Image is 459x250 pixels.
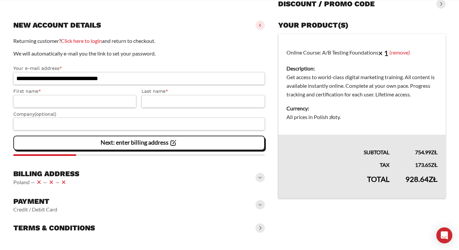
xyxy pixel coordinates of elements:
p: Returning customer? and return to checkout. [13,37,265,45]
div: Open Intercom Messenger [436,227,452,243]
h3: Billing address [13,169,79,179]
label: Company [13,110,265,118]
dt: Currency: [286,104,438,113]
p: We will automatically e-mail you the link to set your password. [13,49,265,58]
th: Total [278,169,397,198]
bdi: 754.99 [415,149,438,155]
bdi: 928.64 [405,175,438,184]
h3: Terms & conditions [13,223,95,233]
bdi: 173.65 [415,162,438,168]
vaadin-horizontal-layout: Credit / Debit Card [13,206,57,213]
th: Subtotal [278,135,397,157]
label: First name [13,87,136,95]
span: zł [429,175,438,184]
span: zł [431,149,438,155]
span: zł [431,162,438,168]
th: Tax [278,157,397,169]
label: Last name [142,87,264,95]
dd: Get access to world-class digital marketing training. All content is available instantly online. ... [286,73,438,99]
dt: Description: [286,64,438,73]
dd: All prices in Polish złoty. [286,113,438,121]
h3: New account details [13,21,101,30]
a: Click here to login [61,38,102,44]
vaadin-horizontal-layout: Poland — — — [13,178,79,186]
strong: × 1 [378,49,388,58]
h3: Payment [13,197,57,206]
label: Your e-mail address [13,64,265,72]
vaadin-button: Next: enter billing address [13,136,265,150]
a: (remove) [389,49,410,55]
td: Online Course: A/B Testing Foundations [278,34,446,135]
span: (optional) [35,111,56,117]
